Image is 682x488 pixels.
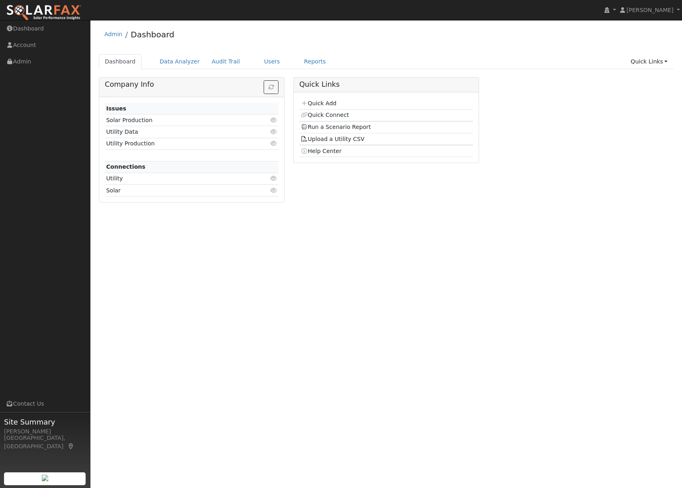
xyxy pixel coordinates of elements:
[301,124,371,130] a: Run a Scenario Report
[106,105,126,112] strong: Issues
[270,141,277,146] i: Click to view
[105,126,251,138] td: Utility Data
[301,148,342,154] a: Help Center
[301,136,365,142] a: Upload a Utility CSV
[625,54,674,69] a: Quick Links
[6,4,82,21] img: SolarFax
[42,475,48,481] img: retrieve
[131,30,174,39] a: Dashboard
[301,100,336,106] a: Quick Add
[99,54,142,69] a: Dashboard
[270,176,277,181] i: Click to view
[105,80,279,89] h5: Company Info
[68,443,75,449] a: Map
[301,112,349,118] a: Quick Connect
[105,138,251,149] td: Utility Production
[104,31,123,37] a: Admin
[4,427,86,436] div: [PERSON_NAME]
[106,163,145,170] strong: Connections
[206,54,246,69] a: Audit Trail
[258,54,286,69] a: Users
[270,117,277,123] i: Click to view
[270,129,277,135] i: Click to view
[105,173,251,184] td: Utility
[4,434,86,451] div: [GEOGRAPHIC_DATA], [GEOGRAPHIC_DATA]
[299,80,473,89] h5: Quick Links
[105,114,251,126] td: Solar Production
[4,417,86,427] span: Site Summary
[105,185,251,196] td: Solar
[627,7,674,13] span: [PERSON_NAME]
[154,54,206,69] a: Data Analyzer
[270,188,277,193] i: Click to view
[298,54,332,69] a: Reports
